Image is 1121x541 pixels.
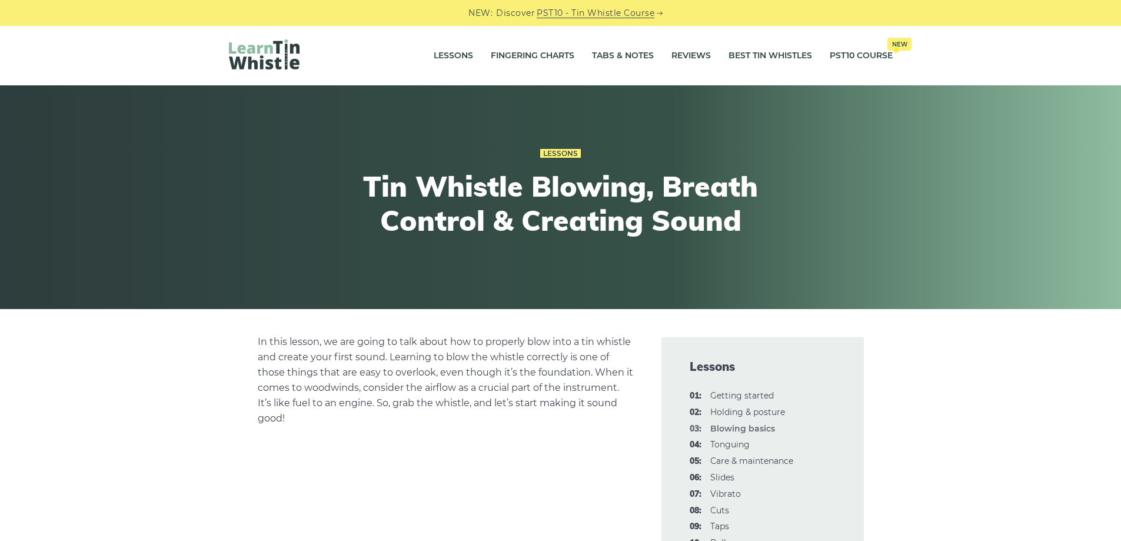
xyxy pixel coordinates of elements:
[690,406,701,420] span: 02:
[592,41,654,71] a: Tabs & Notes
[710,472,734,483] a: 06:Slides
[690,454,701,469] span: 05:
[710,423,775,434] strong: Blowing basics
[690,520,701,534] span: 09:
[887,38,912,51] span: New
[690,422,701,436] span: 03:
[710,505,729,516] a: 08:Cuts
[830,41,893,71] a: PST10 CourseNew
[690,389,701,403] span: 01:
[690,504,701,518] span: 08:
[258,334,633,426] p: In this lesson, we are going to talk about how to properly blow into a tin whistle and create you...
[690,438,701,452] span: 04:
[710,439,750,450] a: 04:Tonguing
[434,41,473,71] a: Lessons
[710,521,729,532] a: 09:Taps
[710,390,774,401] a: 01:Getting started
[710,456,793,466] a: 05:Care & maintenance
[710,407,785,417] a: 02:Holding & posture
[540,149,581,158] a: Lessons
[690,487,701,502] span: 07:
[344,170,777,237] h1: Tin Whistle Blowing, Breath Control & Creating Sound
[729,41,812,71] a: Best Tin Whistles
[690,359,836,375] span: Lessons
[690,471,701,485] span: 06:
[710,489,741,499] a: 07:Vibrato
[671,41,711,71] a: Reviews
[229,39,300,69] img: LearnTinWhistle.com
[491,41,574,71] a: Fingering Charts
